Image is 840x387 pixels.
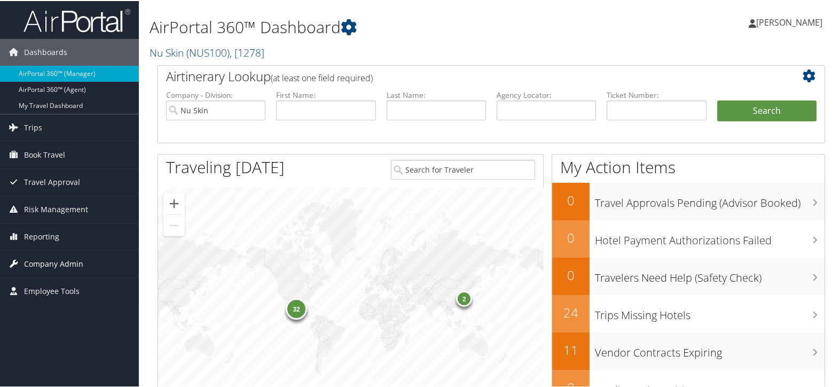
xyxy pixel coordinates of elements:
[749,5,833,37] a: [PERSON_NAME]
[150,44,264,59] a: Nu Skin
[271,71,373,83] span: (at least one field required)
[595,301,825,322] h3: Trips Missing Hotels
[166,155,285,177] h1: Traveling [DATE]
[552,190,590,208] h2: 0
[552,265,590,283] h2: 0
[163,214,185,235] button: Zoom out
[24,38,67,65] span: Dashboards
[756,16,822,27] span: [PERSON_NAME]
[186,44,230,59] span: ( NUS100 )
[24,141,65,167] span: Book Travel
[166,66,761,84] h2: Airtinerary Lookup
[391,159,535,179] input: Search for Traveler
[717,99,817,121] button: Search
[552,294,825,331] a: 24Trips Missing Hotels
[552,182,825,219] a: 0Travel Approvals Pending (Advisor Booked)
[276,89,375,99] label: First Name:
[552,219,825,257] a: 0Hotel Payment Authorizations Failed
[595,339,825,359] h3: Vendor Contracts Expiring
[24,250,83,276] span: Company Admin
[387,89,486,99] label: Last Name:
[24,222,59,249] span: Reporting
[552,331,825,369] a: 11Vendor Contracts Expiring
[552,340,590,358] h2: 11
[607,89,706,99] label: Ticket Number:
[24,113,42,140] span: Trips
[595,227,825,247] h3: Hotel Payment Authorizations Failed
[497,89,596,99] label: Agency Locator:
[457,290,473,306] div: 2
[230,44,264,59] span: , [ 1278 ]
[595,189,825,210] h3: Travel Approvals Pending (Advisor Booked)
[595,264,825,284] h3: Travelers Need Help (Safety Check)
[150,15,605,37] h1: AirPortal 360™ Dashboard
[286,297,308,318] div: 32
[24,277,80,304] span: Employee Tools
[23,7,130,32] img: airportal-logo.png
[163,192,185,213] button: Zoom in
[552,155,825,177] h1: My Action Items
[24,168,80,195] span: Travel Approval
[552,303,590,321] h2: 24
[552,228,590,246] h2: 0
[166,89,265,99] label: Company - Division:
[24,195,88,222] span: Risk Management
[552,257,825,294] a: 0Travelers Need Help (Safety Check)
